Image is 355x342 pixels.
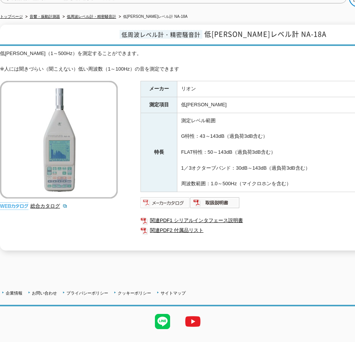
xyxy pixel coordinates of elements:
[141,97,177,113] th: 測定項目
[204,29,327,39] span: 低[PERSON_NAME]レベル計 NA-18A
[190,202,240,207] a: 取扱説明書
[141,81,177,97] th: メーカー
[30,203,68,209] a: 総合カタログ
[118,291,151,295] a: クッキーポリシー
[140,197,190,209] img: メーカーカタログ
[30,14,60,19] a: 音響・振動計測器
[67,14,116,19] a: 低周波レベル計・精密騒音計
[147,306,178,337] img: LINE
[178,306,208,337] img: YouTube
[190,197,240,209] img: 取扱説明書
[120,30,202,39] span: 低周波レベル計・精密騒音計
[161,291,186,295] a: サイトマップ
[6,291,22,295] a: 企業情報
[117,13,188,21] li: 低[PERSON_NAME]レベル計 NA-18A
[32,291,57,295] a: お問い合わせ
[141,113,177,192] th: 特長
[66,291,108,295] a: プライバシーポリシー
[140,202,190,207] a: メーカーカタログ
